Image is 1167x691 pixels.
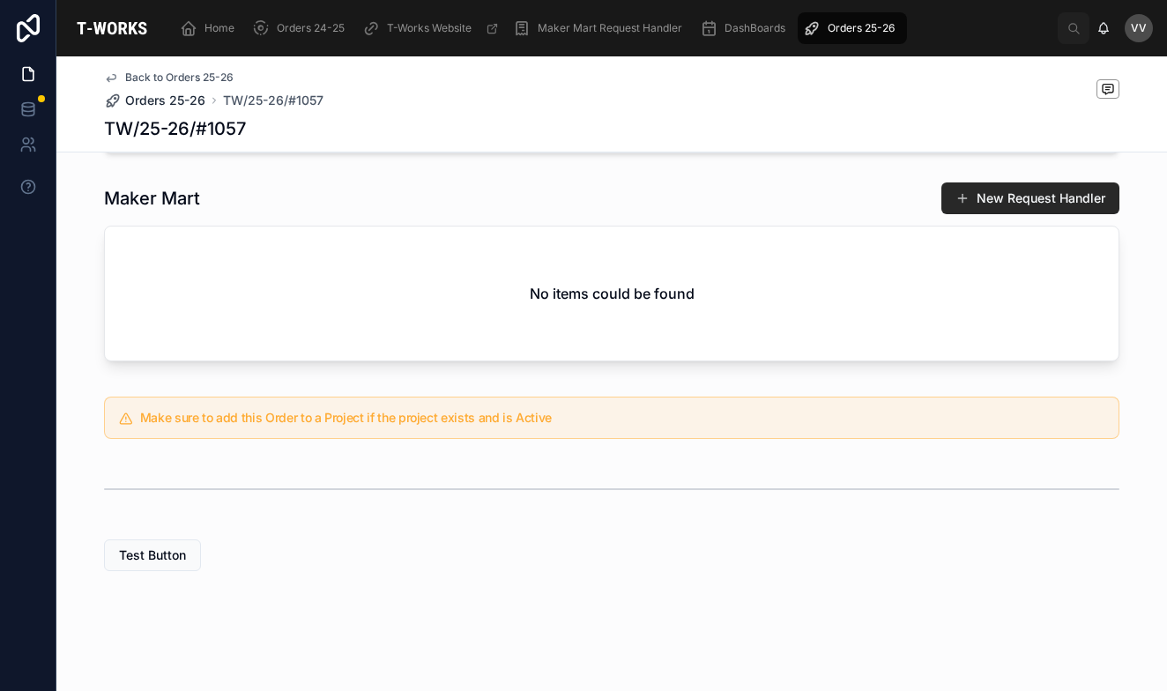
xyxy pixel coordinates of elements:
[508,12,695,44] a: Maker Mart Request Handler
[1131,21,1147,35] span: VV
[357,12,508,44] a: T-Works Website
[828,21,895,35] span: Orders 25-26
[387,21,472,35] span: T-Works Website
[277,21,345,35] span: Orders 24-25
[175,12,247,44] a: Home
[530,283,695,304] h2: No items could be found
[941,182,1119,214] button: New Request Handler
[798,12,907,44] a: Orders 25-26
[104,186,200,211] h1: Maker Mart
[247,12,357,44] a: Orders 24-25
[71,14,153,42] img: App logo
[204,21,234,35] span: Home
[725,21,785,35] span: DashBoards
[223,92,323,109] a: TW/25-26/#1057
[125,71,234,85] span: Back to Orders 25-26
[104,539,201,571] button: Test Button
[695,12,798,44] a: DashBoards
[140,412,1104,424] h5: Make sure to add this Order to a Project if the project exists and is Active
[125,92,205,109] span: Orders 25-26
[538,21,682,35] span: Maker Mart Request Handler
[104,116,246,141] h1: TW/25-26/#1057
[104,71,234,85] a: Back to Orders 25-26
[119,546,186,564] span: Test Button
[167,9,1058,48] div: scrollable content
[104,92,205,109] a: Orders 25-26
